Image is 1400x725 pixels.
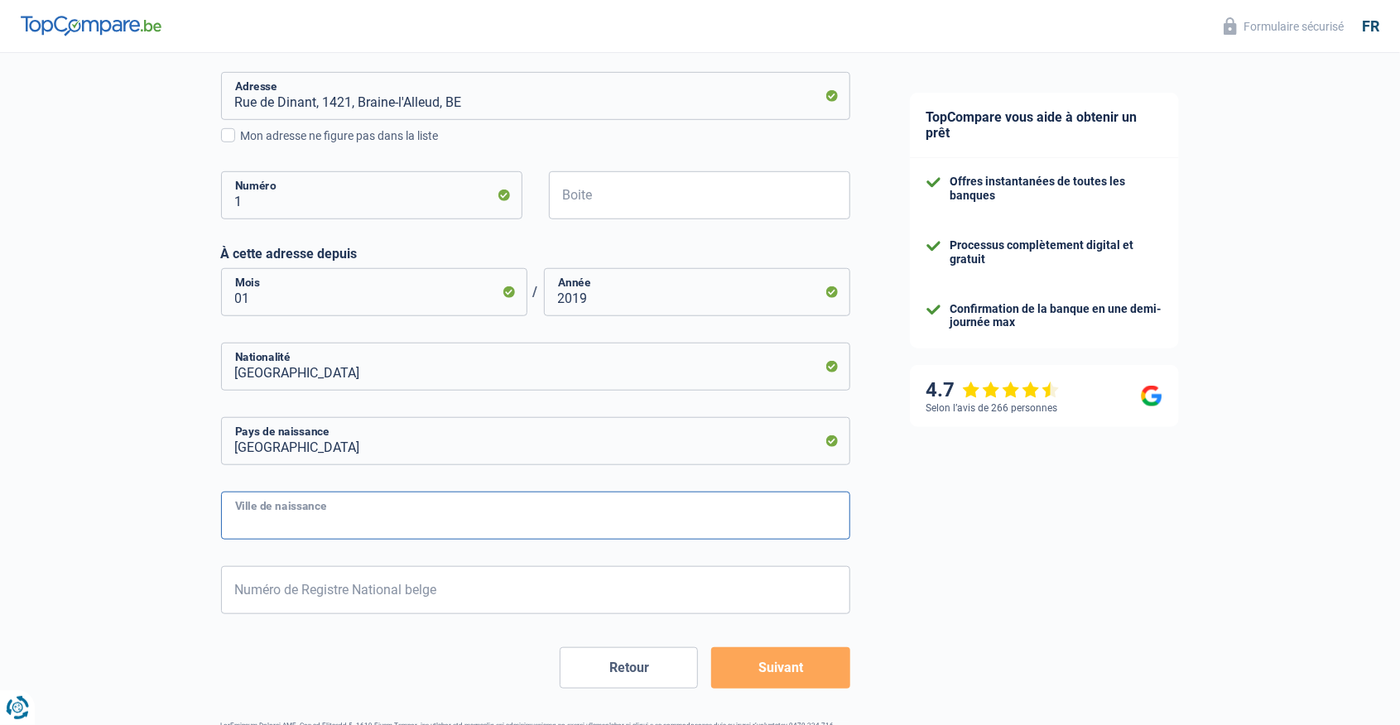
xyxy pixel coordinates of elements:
[221,566,850,614] input: 12.12.12-123.12
[221,343,850,391] input: Belgique
[221,268,527,316] input: MM
[950,302,1162,330] div: Confirmation de la banque en une demi-journée max
[544,268,850,316] input: AAAA
[241,127,850,145] div: Mon adresse ne figure pas dans la liste
[711,647,849,689] button: Suivant
[221,417,850,465] input: Belgique
[221,246,850,262] label: À cette adresse depuis
[950,238,1162,266] div: Processus complètement digital et gratuit
[910,93,1179,158] div: TopCompare vous aide à obtenir un prêt
[21,16,161,36] img: TopCompare Logo
[950,175,1162,203] div: Offres instantanées de toutes les banques
[1214,12,1354,40] button: Formulaire sécurisé
[1362,17,1379,36] div: fr
[527,284,544,300] span: /
[926,402,1058,414] div: Selon l’avis de 266 personnes
[926,378,1060,402] div: 4.7
[221,72,850,120] input: Sélectionnez votre adresse dans la barre de recherche
[560,647,698,689] button: Retour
